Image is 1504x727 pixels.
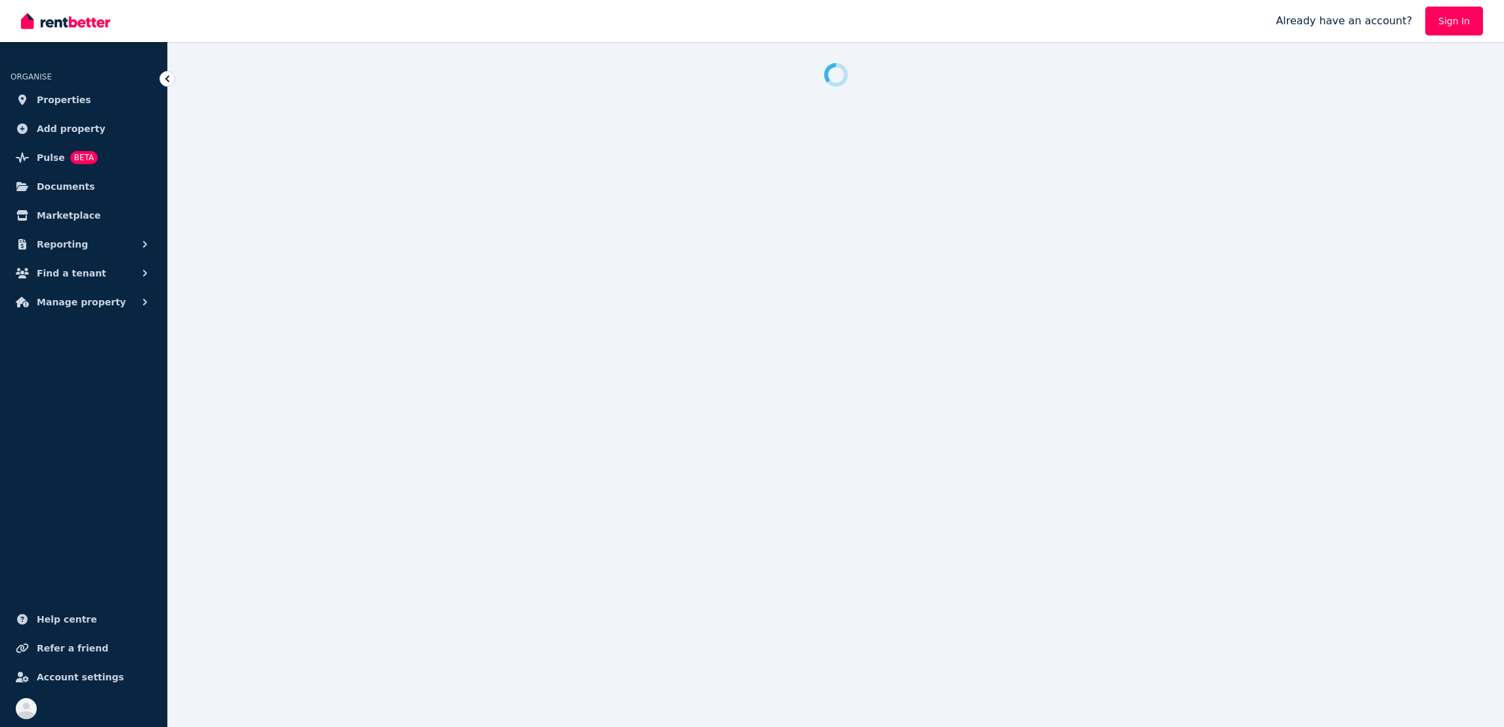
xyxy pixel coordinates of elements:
[37,611,97,627] span: Help centre
[10,173,157,200] a: Documents
[21,11,110,31] img: RentBetter
[10,202,157,229] a: Marketplace
[37,294,126,310] span: Manage property
[37,179,95,194] span: Documents
[70,151,98,164] span: BETA
[37,150,65,165] span: Pulse
[1276,13,1412,29] span: Already have an account?
[10,87,157,113] a: Properties
[10,635,157,661] a: Refer a friend
[37,236,88,252] span: Reporting
[37,640,108,656] span: Refer a friend
[37,92,91,108] span: Properties
[10,144,157,171] a: PulseBETA
[37,121,106,137] span: Add property
[10,606,157,632] a: Help centre
[10,116,157,142] a: Add property
[10,231,157,257] button: Reporting
[10,289,157,315] button: Manage property
[10,72,52,81] span: ORGANISE
[10,260,157,286] button: Find a tenant
[37,208,100,223] span: Marketplace
[1425,7,1483,35] a: Sign In
[37,669,124,685] span: Account settings
[37,265,106,281] span: Find a tenant
[10,664,157,690] a: Account settings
